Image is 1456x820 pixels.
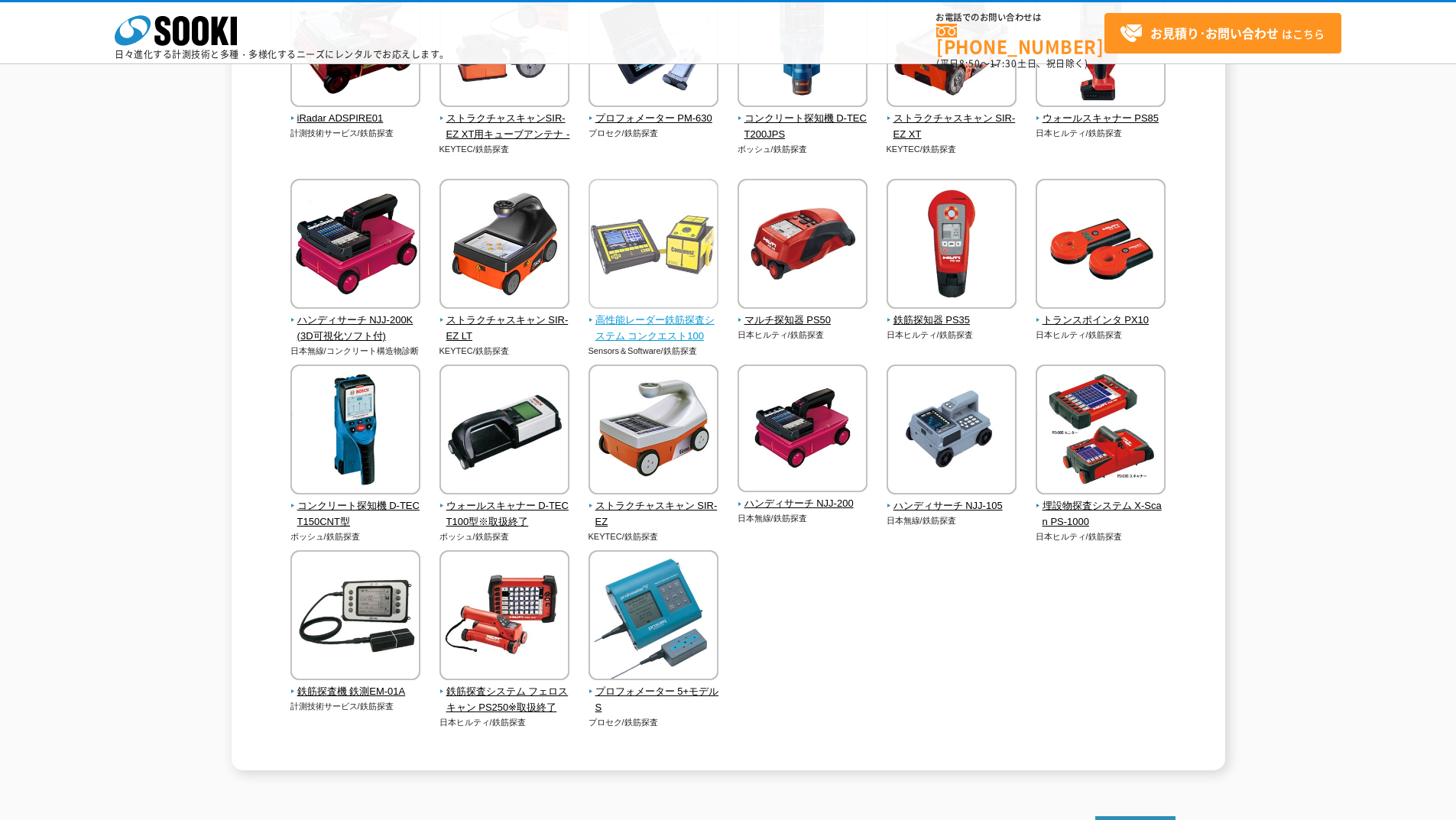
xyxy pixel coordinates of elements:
[589,127,719,140] p: プロセク/鉄筋探査
[290,345,421,358] p: 日本無線/コンクリート構造物診断
[290,365,420,498] img: コンクリート探知機 D-TECT150CNT型
[439,345,570,358] p: KEYTEC/鉄筋探査
[887,179,1017,313] img: 鉄筋探知器 PS35
[589,345,719,358] p: Sensors＆Software/鉄筋探査
[439,498,570,530] span: ウォールスキャナー D-TECT100型※取扱終了
[936,57,1088,70] span: (平日 ～ 土日、祝日除く)
[1036,498,1166,530] span: 埋設物探査システム X-Scan PS-1000
[887,96,1017,142] a: ストラクチャスキャン SIR-EZ XT
[738,111,868,143] span: コンクリート探知機 D-TECT200JPS
[1036,365,1166,498] img: 埋設物探査システム X-Scan PS-1000
[738,496,868,512] span: ハンディサーチ NJJ-200
[589,313,719,345] span: 高性能レーダー鉄筋探査システム コンクエスト100
[1036,127,1166,140] p: 日本ヒルティ/鉄筋探査
[290,550,420,684] img: 鉄筋探査機 鉄測EM-01A
[439,365,569,498] img: ウォールスキャナー D-TECT100型※取扱終了
[290,298,421,344] a: ハンディサーチ NJJ-200K(3D可視化ソフト付)
[1036,96,1166,127] a: ウォールスキャナー PS85
[439,550,569,684] img: 鉄筋探査システム フェロスキャン PS250※取扱終了
[439,298,570,344] a: ストラクチャスキャン SIR-EZ LT
[887,484,1017,514] a: ハンディサーチ NJJ-105
[1150,24,1279,42] strong: お見積り･お問い合わせ
[738,512,868,525] p: 日本無線/鉄筋探査
[290,111,421,127] span: iRadar ADSPIRE01
[589,365,718,498] img: ストラクチャスキャン SIR-EZ
[990,57,1017,70] span: 17:30
[290,700,421,713] p: 計測技術サービス/鉄筋探査
[439,96,570,142] a: ストラクチャスキャンSIR-EZ XT用キューブアンテナ -
[290,498,421,530] span: コンクリート探知機 D-TECT150CNT型
[887,143,1017,156] p: KEYTEC/鉄筋探査
[290,684,421,700] span: 鉄筋探査機 鉄測EM-01A
[439,669,570,715] a: 鉄筋探査システム フェロスキャン PS250※取扱終了
[439,484,570,530] a: ウォールスキャナー D-TECT100型※取扱終了
[290,179,420,313] img: ハンディサーチ NJJ-200K(3D可視化ソフト付)
[738,96,868,142] a: コンクリート探知機 D-TECT200JPS
[589,179,718,313] img: 高性能レーダー鉄筋探査システム コンクエスト100
[887,514,1017,527] p: 日本無線/鉄筋探査
[738,482,868,513] a: ハンディサーチ NJJ-200
[1036,530,1166,543] p: 日本ヒルティ/鉄筋探査
[738,298,868,329] a: マルチ探知器 PS50
[290,530,421,543] p: ボッシュ/鉄筋探査
[439,313,570,345] span: ストラクチャスキャン SIR-EZ LT
[290,96,421,127] a: iRadar ADSPIRE01
[887,329,1017,342] p: 日本ヒルティ/鉄筋探査
[589,716,719,729] p: プロセク/鉄筋探査
[439,111,570,143] span: ストラクチャスキャンSIR-EZ XT用キューブアンテナ -
[290,313,421,345] span: ハンディサーチ NJJ-200K(3D可視化ソフト付)
[1036,298,1166,329] a: トランスポインタ PX10
[936,13,1104,22] span: お電話でのお問い合わせは
[589,530,719,543] p: KEYTEC/鉄筋探査
[439,179,569,313] img: ストラクチャスキャン SIR-EZ LT
[1036,484,1166,530] a: 埋設物探査システム X-Scan PS-1000
[1120,22,1325,45] span: はこちら
[589,498,719,530] span: ストラクチャスキャン SIR-EZ
[589,669,719,715] a: プロフォメーター 5+モデルS
[887,298,1017,329] a: 鉄筋探知器 PS35
[738,329,868,342] p: 日本ヒルティ/鉄筋探査
[1036,179,1166,313] img: トランスポインタ PX10
[738,179,867,313] img: マルチ探知器 PS50
[589,96,719,127] a: プロフォメーター PM-630
[439,716,570,729] p: 日本ヒルティ/鉄筋探査
[738,365,867,496] img: ハンディサーチ NJJ-200
[1036,111,1166,127] span: ウォールスキャナー PS85
[115,50,449,59] p: 日々進化する計測技術と多種・多様化するニーズにレンタルでお応えします。
[589,298,719,344] a: 高性能レーダー鉄筋探査システム コンクエスト100
[589,550,718,684] img: プロフォメーター 5+モデルS
[290,484,421,530] a: コンクリート探知機 D-TECT150CNT型
[936,24,1104,55] a: [PHONE_NUMBER]
[439,143,570,156] p: KEYTEC/鉄筋探査
[439,530,570,543] p: ボッシュ/鉄筋探査
[1036,329,1166,342] p: 日本ヒルティ/鉄筋探査
[290,127,421,140] p: 計測技術サービス/鉄筋探査
[959,57,981,70] span: 8:50
[738,313,868,329] span: マルチ探知器 PS50
[589,111,719,127] span: プロフォメーター PM-630
[589,484,719,530] a: ストラクチャスキャン SIR-EZ
[887,365,1017,498] img: ハンディサーチ NJJ-105
[1036,313,1166,329] span: トランスポインタ PX10
[439,684,570,716] span: 鉄筋探査システム フェロスキャン PS250※取扱終了
[887,498,1017,514] span: ハンディサーチ NJJ-105
[1104,13,1341,53] a: お見積り･お問い合わせはこちら
[290,669,421,700] a: 鉄筋探査機 鉄測EM-01A
[887,313,1017,329] span: 鉄筋探知器 PS35
[589,684,719,716] span: プロフォメーター 5+モデルS
[738,143,868,156] p: ボッシュ/鉄筋探査
[887,111,1017,143] span: ストラクチャスキャン SIR-EZ XT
